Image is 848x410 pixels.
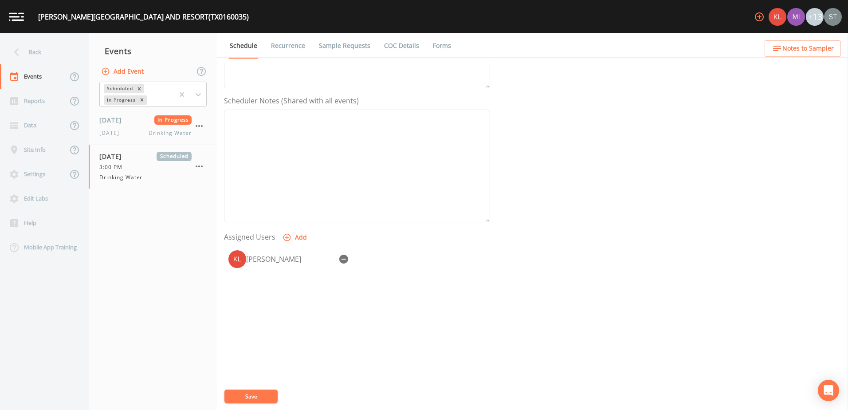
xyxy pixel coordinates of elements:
button: Save [224,390,278,403]
span: [DATE] [99,152,128,161]
div: Remove Scheduled [134,84,144,93]
span: Scheduled [157,152,192,161]
img: 9c4450d90d3b8045b2e5fa62e4f92659 [228,250,246,268]
a: [DATE]Scheduled3:00 PMDrinking Water [89,145,217,189]
img: 8315ae1e0460c39f28dd315f8b59d613 [824,8,842,26]
label: Assigned Users [224,232,275,242]
div: Miriaha Caddie [787,8,805,26]
img: logo [9,12,24,21]
a: Sample Requests [318,33,372,58]
a: Schedule [228,33,259,59]
div: Remove In Progress [137,95,147,105]
button: Add [281,229,310,246]
button: Notes to Sampler [765,40,841,57]
div: +13 [806,8,824,26]
div: Events [89,40,217,62]
span: Drinking Water [149,129,192,137]
img: a1ea4ff7c53760f38bef77ef7c6649bf [787,8,805,26]
span: In Progress [154,115,192,125]
a: Forms [432,33,452,58]
button: Add Event [99,63,147,80]
span: 3:00 PM [99,163,128,171]
div: Scheduled [104,84,134,93]
img: 9c4450d90d3b8045b2e5fa62e4f92659 [769,8,786,26]
div: [PERSON_NAME][GEOGRAPHIC_DATA] AND RESORT (TX0160035) [38,12,249,22]
span: Notes to Sampler [782,43,834,54]
a: COC Details [383,33,420,58]
span: [DATE] [99,115,128,125]
span: Drinking Water [99,173,142,181]
span: [DATE] [99,129,125,137]
a: Recurrence [270,33,306,58]
div: [PERSON_NAME] [246,254,335,264]
div: In Progress [104,95,137,105]
div: Kler Teran [768,8,787,26]
label: Scheduler Notes (Shared with all events) [224,95,359,106]
a: [DATE]In Progress[DATE]Drinking Water [89,108,217,145]
div: Open Intercom Messenger [818,380,839,401]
